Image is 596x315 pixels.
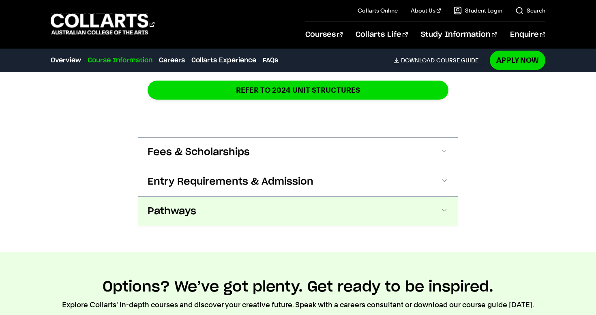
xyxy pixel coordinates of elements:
[305,21,342,48] a: Courses
[411,6,441,15] a: About Us
[421,21,497,48] a: Study Information
[148,146,250,159] span: Fees & Scholarships
[51,13,154,36] div: Go to homepage
[263,55,278,65] a: FAQs
[454,6,502,15] a: Student Login
[394,57,485,64] a: DownloadCourse Guide
[515,6,545,15] a: Search
[138,167,458,196] button: Entry Requirements & Admission
[490,51,545,70] a: Apply Now
[510,21,545,48] a: Enquire
[191,55,256,65] a: Collarts Experience
[159,55,185,65] a: Careers
[148,81,448,100] a: REFER TO 2024 unit structures
[138,138,458,167] button: Fees & Scholarships
[138,197,458,226] button: Pathways
[358,6,398,15] a: Collarts Online
[51,55,81,65] a: Overview
[356,21,408,48] a: Collarts Life
[103,278,493,296] h2: Options? We’ve got plenty. Get ready to be inspired.
[88,55,152,65] a: Course Information
[148,205,196,218] span: Pathways
[62,299,534,311] p: Explore Collarts' in-depth courses and discover your creative future. Speak with a careers consul...
[401,57,435,64] span: Download
[148,175,313,188] span: Entry Requirements & Admission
